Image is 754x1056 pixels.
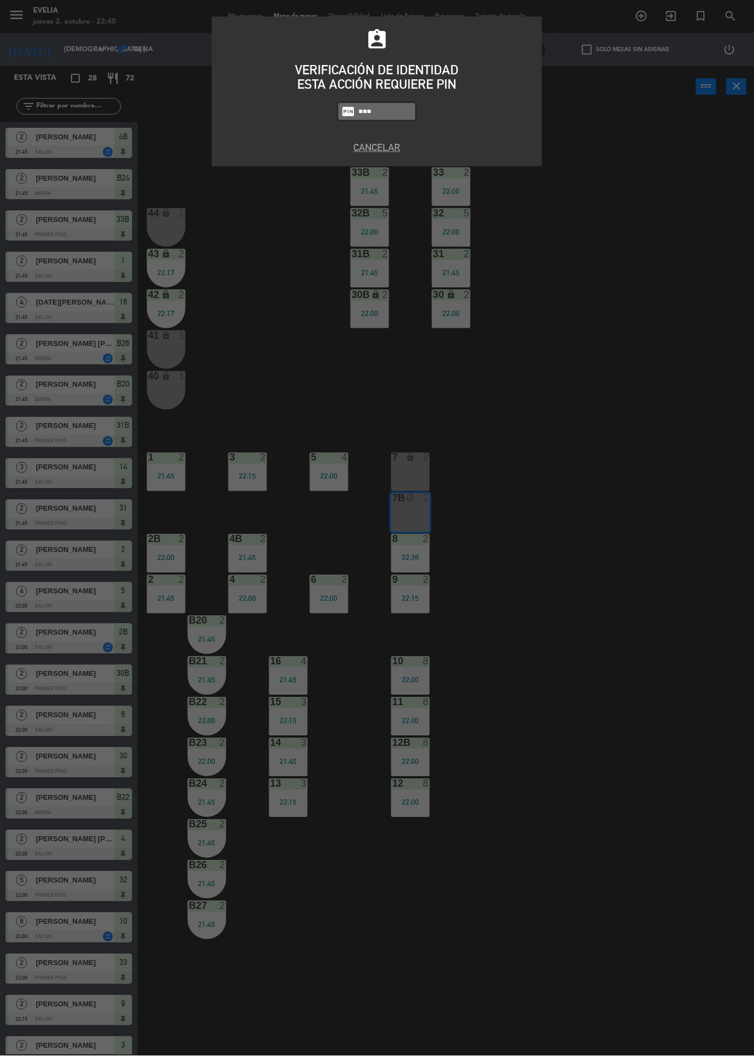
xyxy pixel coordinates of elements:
[220,77,534,91] div: ESTA ACCIÓN REQUIERE PIN
[365,28,389,51] i: assignment_ind
[358,105,413,118] input: 1234
[220,140,534,155] button: Cancelar
[341,105,355,118] i: fiber_pin
[220,63,534,77] div: VERIFICACIÓN DE IDENTIDAD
